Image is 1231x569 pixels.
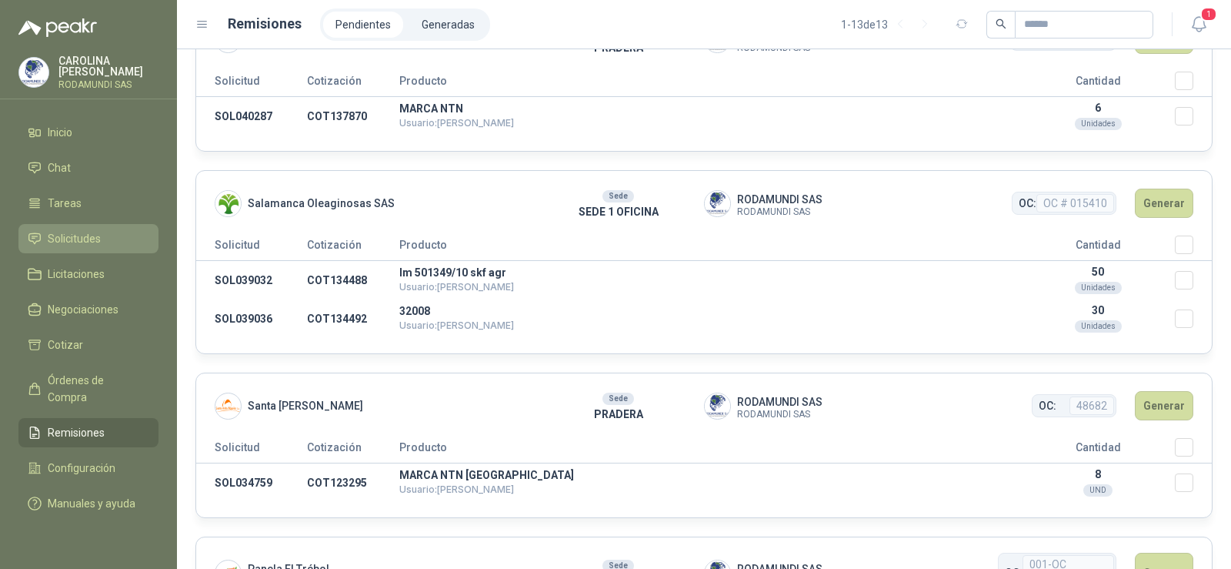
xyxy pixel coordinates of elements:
a: Cotizar [18,330,158,360]
a: Configuración [18,454,158,483]
a: Chat [18,153,158,182]
span: Remisiones [48,424,105,441]
td: COT137870 [307,97,399,136]
div: Sede [602,190,634,202]
td: COT134488 [307,261,399,300]
td: Seleccionar/deseleccionar [1175,261,1212,300]
span: RODAMUNDI SAS [737,208,822,216]
div: Unidades [1075,282,1122,294]
a: Licitaciones [18,259,158,289]
div: Unidades [1075,118,1122,130]
a: Órdenes de Compra [18,366,158,412]
span: RODAMUNDI SAS [737,44,822,52]
th: Cantidad [1021,72,1175,97]
td: SOL040287 [196,97,307,136]
span: OC: [1019,195,1036,212]
img: Company Logo [215,393,241,419]
span: Chat [48,159,71,176]
span: Santa [PERSON_NAME] [248,397,363,414]
span: OC: [1039,397,1056,414]
img: Company Logo [19,58,48,87]
a: Manuales y ayuda [18,489,158,518]
span: RODAMUNDI SAS [737,393,822,410]
span: Salamanca Oleaginosas SAS [248,195,395,212]
td: COT134492 [307,300,399,338]
td: Seleccionar/deseleccionar [1175,300,1212,338]
span: 48682 [1069,397,1114,415]
p: 32008 [399,306,1021,316]
img: Logo peakr [18,18,97,37]
th: Cantidad [1021,438,1175,464]
span: Usuario: [PERSON_NAME] [399,320,514,331]
p: CAROLINA [PERSON_NAME] [58,55,158,77]
td: SOL039032 [196,261,307,300]
td: SOL034759 [196,464,307,503]
p: 50 [1021,266,1175,278]
span: Manuales y ayuda [48,495,135,512]
span: RODAMUNDI SAS [737,191,822,208]
button: 1 [1185,11,1213,38]
p: SEDE 1 OFICINA [532,203,704,220]
td: Seleccionar/deseleccionar [1175,464,1212,503]
span: Negociaciones [48,301,118,318]
th: Producto [399,438,1021,464]
div: Unidades [1075,320,1122,333]
th: Seleccionar/deseleccionar [1175,72,1212,97]
th: Cantidad [1021,236,1175,261]
img: Company Logo [705,393,730,419]
h1: Remisiones [228,13,302,35]
a: Tareas [18,189,158,218]
span: Tareas [48,195,82,212]
th: Solicitud [196,236,307,261]
a: Generadas [409,12,487,38]
span: Cotizar [48,336,83,353]
th: Producto [399,236,1021,261]
a: Remisiones [18,418,158,447]
span: OC # 015410 [1036,194,1114,213]
p: RODAMUNDI SAS [58,80,158,89]
th: Cotización [307,72,399,97]
p: 30 [1021,304,1175,316]
div: UND [1083,484,1113,497]
img: Company Logo [705,191,730,216]
span: RODAMUNDI SAS [737,410,822,419]
span: Usuario: [PERSON_NAME] [399,484,514,495]
div: Sede [602,393,634,405]
th: Producto [399,72,1021,97]
span: Solicitudes [48,230,101,247]
p: 6 [1021,102,1175,114]
td: Seleccionar/deseleccionar [1175,97,1212,136]
span: Configuración [48,460,115,477]
th: Solicitud [196,72,307,97]
p: 8 [1021,468,1175,480]
th: Seleccionar/deseleccionar [1175,236,1212,261]
span: search [996,18,1006,29]
a: Inicio [18,118,158,147]
th: Cotización [307,236,399,261]
td: COT123295 [307,464,399,503]
p: lm 501349/10 skf agr [399,267,1021,278]
th: Seleccionar/deseleccionar [1175,438,1212,464]
th: Cotización [307,438,399,464]
td: SOL039036 [196,300,307,338]
span: Usuario: [PERSON_NAME] [399,117,514,129]
span: Usuario: [PERSON_NAME] [399,281,514,293]
button: Generar [1135,391,1193,420]
span: Inicio [48,124,72,141]
a: Pendientes [323,12,403,38]
a: Solicitudes [18,224,158,253]
span: 1 [1200,7,1217,22]
span: Licitaciones [48,266,105,283]
p: PRADERA [532,406,704,423]
img: Company Logo [215,191,241,216]
p: MARCA NTN [399,103,1021,114]
div: 1 - 13 de 13 [841,12,937,37]
span: Órdenes de Compra [48,372,144,406]
button: Generar [1135,189,1193,218]
a: Negociaciones [18,295,158,324]
p: MARCA NTN [GEOGRAPHIC_DATA] [399,470,1021,480]
th: Solicitud [196,438,307,464]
